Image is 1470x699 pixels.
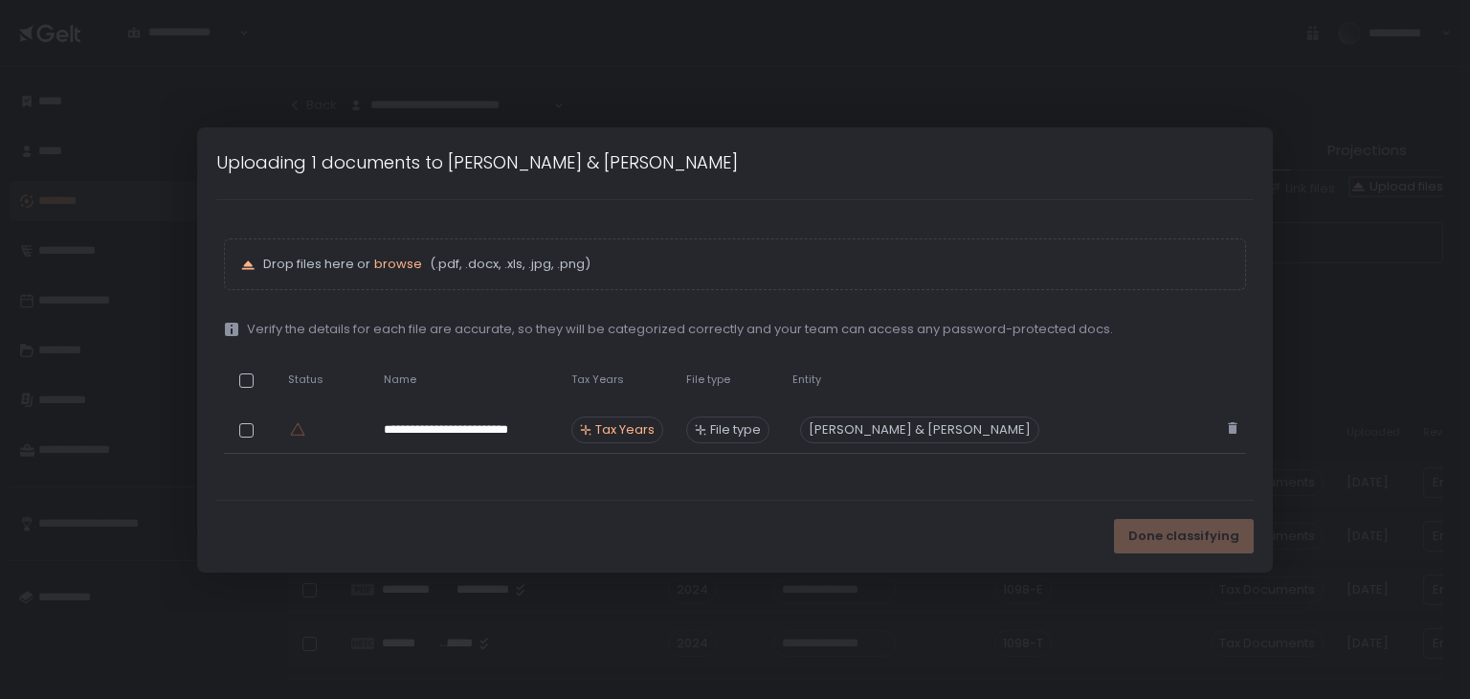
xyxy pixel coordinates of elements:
span: File type [686,372,730,387]
h1: Uploading 1 documents to [PERSON_NAME] & [PERSON_NAME] [216,149,738,175]
span: browse [374,255,422,273]
button: browse [374,256,422,273]
span: Tax Years [595,421,655,439]
span: (.pdf, .docx, .xls, .jpg, .png) [426,256,590,273]
span: Status [288,372,323,387]
div: [PERSON_NAME] & [PERSON_NAME] [800,417,1039,443]
span: Verify the details for each file are accurate, so they will be categorized correctly and your tea... [247,321,1113,338]
span: File type [710,421,761,439]
span: Tax Years [571,372,624,387]
span: Name [384,372,416,387]
span: Entity [792,372,821,387]
p: Drop files here or [263,256,1229,273]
